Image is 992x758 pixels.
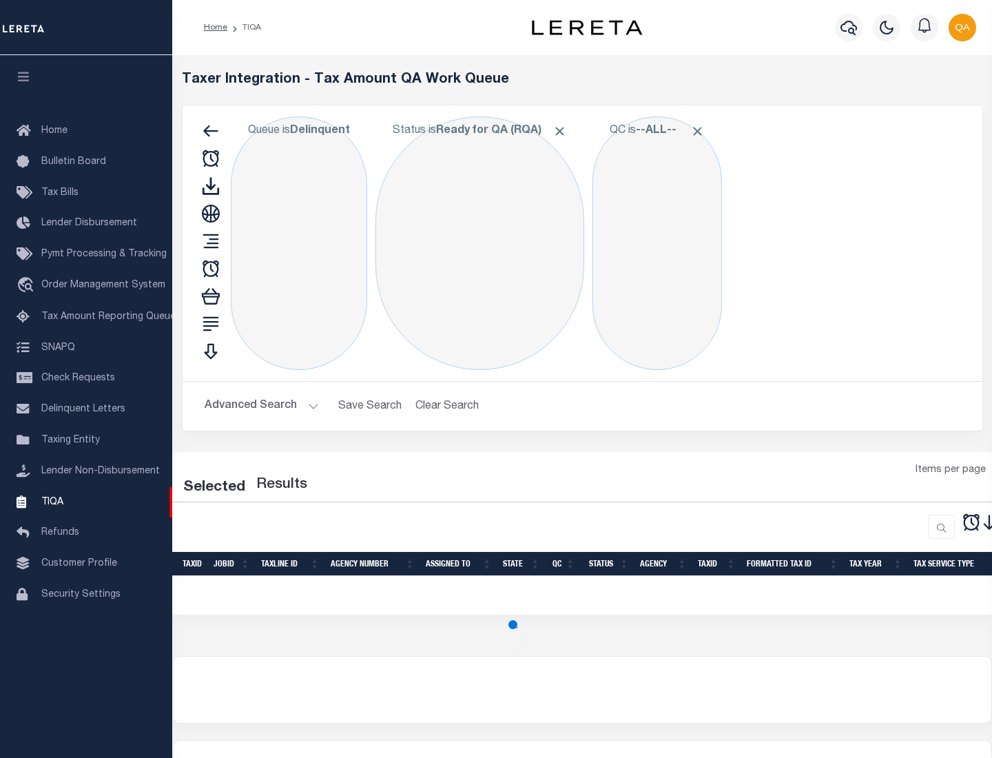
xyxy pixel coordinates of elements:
span: Tax Amount Reporting Queue [41,312,176,322]
th: TaxID [692,552,741,576]
div: Click to Edit [375,116,584,370]
b: Ready for QA (RQA) [436,125,567,136]
span: Delinquent Letters [41,404,125,414]
span: Security Settings [41,590,121,600]
span: Home [41,126,68,136]
div: Selected [183,477,245,499]
i: travel_explore [17,277,39,295]
span: SNAPQ [41,342,75,352]
th: TaxLine ID [256,552,325,576]
th: Agency [634,552,692,576]
h5: Taxer Integration - Tax Amount QA Work Queue [182,72,983,88]
span: Order Management System [41,280,165,290]
th: TaxID [177,552,208,576]
li: TIQA [227,21,261,34]
button: Advanced Search [205,393,319,420]
span: Pymt Processing & Tracking [41,249,167,259]
div: Click to Edit [231,116,367,370]
span: Bulletin Board [41,157,106,167]
span: Lender Disbursement [41,218,137,228]
span: Tax Bills [41,188,79,198]
div: Click to Edit [592,116,722,370]
button: Clear Search [410,393,485,420]
img: svg+xml;base64,PHN2ZyB4bWxucz0iaHR0cDovL3d3dy53My5vcmcvMjAwMC9zdmciIHBvaW50ZXItZXZlbnRzPSJub25lIi... [949,14,976,41]
th: Agency Number [325,552,420,576]
span: Customer Profile [41,559,117,568]
span: Taxing Entity [41,436,100,445]
span: Click to Remove [690,124,705,139]
th: Tax Year [844,552,908,576]
span: Check Requests [41,373,115,383]
span: Items per page [916,463,986,478]
th: Assigned To [420,552,497,576]
th: Formatted Tax ID [741,552,844,576]
img: logo-dark.svg [532,20,642,35]
th: State [497,552,546,576]
th: JobID [208,552,256,576]
b: --ALL-- [636,125,676,136]
span: Click to Remove [552,124,567,139]
th: QC [546,552,581,576]
label: Results [256,474,307,496]
span: Lender Non-Disbursement [41,467,160,476]
b: Delinquent [290,125,350,136]
th: Status [581,552,634,576]
span: Refunds [41,528,79,537]
span: TIQA [41,497,63,506]
button: Save Search [330,393,410,420]
a: Home [204,23,227,32]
